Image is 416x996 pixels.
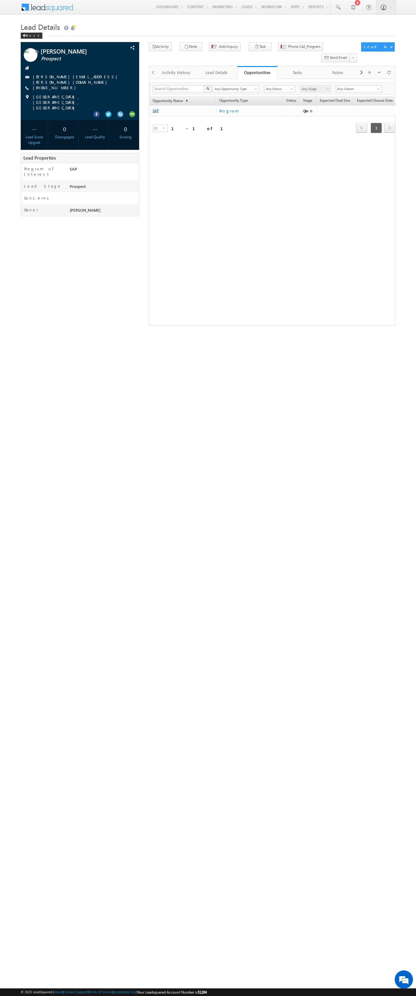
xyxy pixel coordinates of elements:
[150,97,191,105] a: Opportunity Name(sorted ascending)
[384,122,395,133] span: next
[83,134,107,140] div: Lead Quality
[161,69,191,76] div: Activity History
[68,183,139,192] div: Prospect
[213,85,259,93] a: Any Opportunity Type
[113,134,137,140] div: Scoring
[83,123,107,134] div: --
[41,48,114,54] span: [PERSON_NAME]
[33,74,120,85] a: [PERSON_NAME][EMAIL_ADDRESS][PERSON_NAME][DOMAIN_NAME]
[320,98,350,103] span: Expected Deal Size
[384,123,395,133] a: next
[242,69,273,75] div: Opportunities
[23,155,56,161] span: Lead Properties
[303,108,314,114] div: Open
[323,69,352,76] div: Notes
[83,188,111,196] em: Start Chat
[336,85,382,93] input: Type to Search
[264,86,293,92] span: Any Status
[202,69,231,76] div: Lead Details
[32,32,102,40] div: Chat with us now
[24,195,51,201] label: Concerns
[209,42,241,51] button: Add Inquiry
[219,107,280,115] a: Program
[354,97,396,105] a: Expected Closure Date
[70,207,100,213] span: [PERSON_NAME]
[219,44,238,49] span: Add Inquiry
[216,97,283,105] span: Opportunity Type
[153,98,183,103] span: Opportunity Name
[283,97,299,105] a: Status
[183,99,188,104] span: (sorted ascending)
[318,66,358,79] a: Notes
[24,207,38,213] label: Owner
[21,33,42,39] div: Back
[89,990,112,994] a: Terms of Service
[361,42,395,51] button: Lead Actions
[24,183,62,189] label: Lead Stage
[163,126,167,129] span: select
[24,166,64,177] label: Program of Interest
[357,98,393,103] span: Expected Closure Date
[317,97,353,105] a: Expected Deal Size
[53,123,77,134] div: 0
[303,98,312,103] span: Stage
[300,86,329,92] span: Any Stage
[68,166,139,175] div: SAP
[24,48,37,64] img: Profile photo
[137,990,207,994] span: Your Leadsquared Account Number is
[33,85,79,91] span: [PHONE_NUMBER]
[300,97,315,105] a: Stage
[198,990,207,994] span: 51284
[213,86,255,92] span: Any Opportunity Type
[157,66,197,79] a: Activity History
[22,134,46,145] div: Lead Score Upgrad
[282,69,312,76] div: Tasks
[171,125,230,132] div: 1 - 1 of 1
[21,32,45,37] a: Back
[64,990,88,994] a: Contact Support
[277,66,318,79] a: Tasks
[33,94,128,111] span: [GEOGRAPHIC_DATA], [GEOGRAPHIC_DATA], [GEOGRAPHIC_DATA]
[53,134,77,140] div: Disengaged
[179,42,202,51] button: Note
[321,54,350,62] button: Send Email
[149,42,172,51] button: Activity
[153,125,163,132] span: 15
[113,123,137,134] div: 0
[288,44,320,49] span: Phone Call_Program
[10,32,26,40] img: d_60004797649_company_0_60004797649
[21,989,207,995] span: © 2025 LeadSquared | | | | |
[22,123,46,134] div: --
[197,66,237,79] a: Lead Details
[300,85,331,93] a: Any Stage
[356,123,367,133] a: prev
[278,42,323,51] button: Phone Call_Program
[54,990,63,994] a: About
[264,85,295,93] a: Any Status
[41,56,114,62] span: Prospect
[113,990,136,994] a: Acceptable Use
[364,44,390,49] div: Lead Actions
[330,55,347,60] span: Send Email
[237,66,277,79] a: Opportunities
[8,56,111,182] textarea: Type your message and hit 'Enter'
[206,87,209,90] img: Search
[374,86,382,92] a: Show All Items
[371,123,382,133] span: 1
[153,108,159,113] a: SAP
[21,22,60,32] span: Lead Details
[356,122,367,133] span: prev
[249,42,272,51] button: Task
[100,3,115,18] div: Minimize live chat window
